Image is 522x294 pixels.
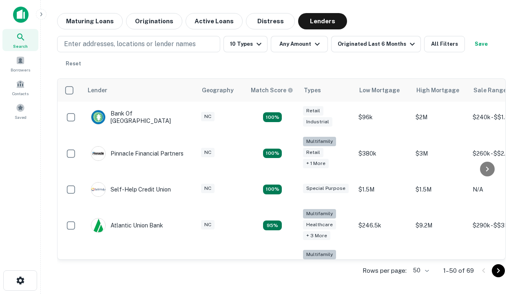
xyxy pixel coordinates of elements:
td: $246k [354,246,411,287]
img: picture [91,183,105,196]
div: Capitalize uses an advanced AI algorithm to match your search with the best lender. The match sco... [251,86,293,95]
div: Low Mortgage [359,85,400,95]
button: Maturing Loans [57,13,123,29]
div: Lender [88,85,107,95]
span: Search [13,43,28,49]
div: Healthcare [303,220,336,229]
img: capitalize-icon.png [13,7,29,23]
td: $380k [354,133,411,174]
button: Reset [60,56,86,72]
div: Pinnacle Financial Partners [91,146,184,161]
div: Atlantic Union Bank [91,218,163,233]
div: NC [201,220,215,229]
button: 10 Types [223,36,268,52]
span: Saved [15,114,27,120]
a: Saved [2,100,38,122]
p: 1–50 of 69 [443,266,474,276]
button: Lenders [298,13,347,29]
th: High Mortgage [411,79,469,102]
button: Active Loans [186,13,243,29]
div: Multifamily [303,209,336,218]
div: Industrial [303,117,332,127]
button: Distress [246,13,295,29]
td: $2M [411,102,469,133]
button: All Filters [424,36,465,52]
th: Lender [83,79,197,102]
th: Types [299,79,354,102]
button: Go to next page [492,264,505,277]
div: + 1 more [303,159,329,168]
a: Contacts [2,76,38,98]
div: High Mortgage [416,85,459,95]
button: Enter addresses, locations or lender names [57,36,220,52]
td: $246.5k [354,205,411,246]
div: Multifamily [303,250,336,259]
div: Bank Of [GEOGRAPHIC_DATA] [91,110,189,125]
td: $1.5M [411,174,469,205]
a: Borrowers [2,53,38,75]
td: $96k [354,102,411,133]
h6: Match Score [251,86,292,95]
img: picture [91,147,105,160]
img: picture [91,110,105,124]
div: Originated Last 6 Months [338,39,417,49]
div: Matching Properties: 9, hasApolloMatch: undefined [263,220,282,230]
div: Matching Properties: 17, hasApolloMatch: undefined [263,149,282,158]
div: Matching Properties: 16, hasApolloMatch: undefined [263,112,282,122]
div: + 3 more [303,231,330,241]
img: picture [91,218,105,232]
button: Save your search to get updates of matches that match your search criteria. [468,36,494,52]
td: $9.2M [411,205,469,246]
div: NC [201,112,215,121]
td: $3.2M [411,246,469,287]
div: Sale Range [473,85,507,95]
div: Geography [202,85,234,95]
iframe: Chat Widget [481,203,522,242]
div: The Fidelity Bank [91,259,157,274]
p: Rows per page: [363,266,407,276]
div: Multifamily [303,137,336,146]
td: $3M [411,133,469,174]
div: NC [201,148,215,157]
div: NC [201,184,215,193]
div: Retail [303,106,323,116]
div: Types [304,85,321,95]
div: Self-help Credit Union [91,182,171,197]
div: Retail [303,148,323,157]
td: $1.5M [354,174,411,205]
div: 50 [410,265,430,276]
th: Capitalize uses an advanced AI algorithm to match your search with the best lender. The match sco... [246,79,299,102]
div: Special Purpose [303,184,349,193]
div: Matching Properties: 11, hasApolloMatch: undefined [263,185,282,194]
button: Originated Last 6 Months [331,36,421,52]
span: Borrowers [11,67,30,73]
th: Low Mortgage [354,79,411,102]
button: Originations [126,13,182,29]
button: Any Amount [271,36,328,52]
span: Contacts [12,90,29,97]
th: Geography [197,79,246,102]
p: Enter addresses, locations or lender names [64,39,196,49]
a: Search [2,29,38,51]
